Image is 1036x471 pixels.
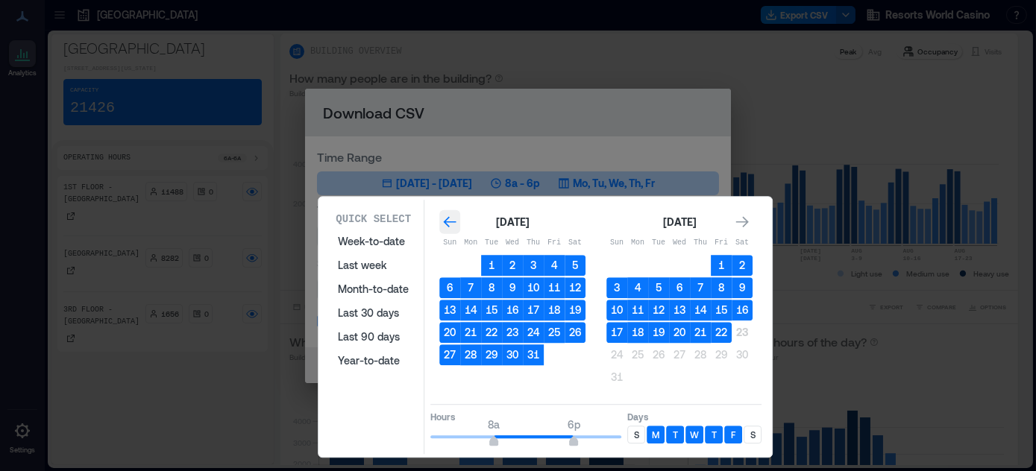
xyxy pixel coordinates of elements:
[627,322,648,343] button: 18
[711,322,732,343] button: 22
[502,255,523,276] button: 2
[565,233,586,253] th: Saturday
[732,212,753,233] button: Go to next month
[690,344,711,365] button: 28
[489,418,500,431] span: 8a
[523,277,544,298] button: 10
[502,344,523,365] button: 30
[750,429,756,440] p: S
[627,237,648,249] p: Mon
[329,301,418,325] button: Last 30 days
[669,344,690,365] button: 27
[711,277,732,298] button: 8
[669,300,690,320] button: 13
[606,322,627,343] button: 17
[502,277,523,298] button: 9
[627,344,648,365] button: 25
[523,344,544,365] button: 31
[460,233,481,253] th: Monday
[732,233,753,253] th: Saturday
[732,322,753,343] button: 23
[481,255,502,276] button: 1
[492,213,533,231] div: [DATE]
[481,300,502,320] button: 15
[523,255,544,276] button: 3
[731,429,735,440] p: F
[669,233,690,253] th: Wednesday
[606,237,627,249] p: Sun
[659,213,700,231] div: [DATE]
[673,429,678,440] p: T
[439,277,460,298] button: 6
[711,233,732,253] th: Friday
[565,322,586,343] button: 26
[690,300,711,320] button: 14
[481,233,502,253] th: Tuesday
[329,325,418,349] button: Last 90 days
[627,233,648,253] th: Monday
[329,230,418,253] button: Week-to-date
[460,322,481,343] button: 21
[648,237,669,249] p: Tue
[481,344,502,365] button: 29
[460,344,481,365] button: 28
[606,233,627,253] th: Sunday
[460,277,481,298] button: 7
[430,411,621,423] p: Hours
[690,237,711,249] p: Thu
[481,322,502,343] button: 22
[732,300,753,320] button: 16
[523,233,544,253] th: Thursday
[711,255,732,276] button: 1
[523,322,544,343] button: 24
[565,300,586,320] button: 19
[669,237,690,249] p: Wed
[732,255,753,276] button: 2
[634,429,639,440] p: S
[544,255,565,276] button: 4
[712,429,717,440] p: T
[460,300,481,320] button: 14
[439,233,460,253] th: Sunday
[329,349,418,373] button: Year-to-date
[565,255,586,276] button: 5
[669,277,690,298] button: 6
[460,237,481,249] p: Mon
[544,233,565,253] th: Friday
[523,300,544,320] button: 17
[439,212,460,233] button: Go to previous month
[502,322,523,343] button: 23
[652,429,659,440] p: M
[732,237,753,249] p: Sat
[669,322,690,343] button: 20
[606,367,627,388] button: 31
[565,277,586,298] button: 12
[606,300,627,320] button: 10
[439,237,460,249] p: Sun
[502,300,523,320] button: 16
[690,233,711,253] th: Thursday
[568,418,580,431] span: 6p
[606,344,627,365] button: 24
[648,344,669,365] button: 26
[690,277,711,298] button: 7
[648,300,669,320] button: 12
[502,233,523,253] th: Wednesday
[606,277,627,298] button: 3
[544,277,565,298] button: 11
[329,277,418,301] button: Month-to-date
[544,237,565,249] p: Fri
[439,322,460,343] button: 20
[439,300,460,320] button: 13
[648,322,669,343] button: 19
[690,322,711,343] button: 21
[627,300,648,320] button: 11
[711,237,732,249] p: Fri
[648,233,669,253] th: Tuesday
[481,277,502,298] button: 8
[711,344,732,365] button: 29
[502,237,523,249] p: Wed
[329,253,418,277] button: Last week
[481,237,502,249] p: Tue
[439,344,460,365] button: 27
